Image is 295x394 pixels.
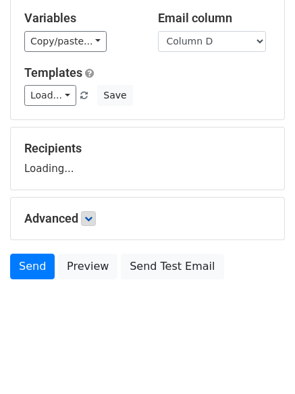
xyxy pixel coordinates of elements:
[121,254,223,279] a: Send Test Email
[97,85,132,106] button: Save
[24,65,82,80] a: Templates
[158,11,271,26] h5: Email column
[227,329,295,394] iframe: Chat Widget
[24,31,107,52] a: Copy/paste...
[24,85,76,106] a: Load...
[24,141,271,156] h5: Recipients
[24,11,138,26] h5: Variables
[24,211,271,226] h5: Advanced
[10,254,55,279] a: Send
[24,141,271,176] div: Loading...
[58,254,117,279] a: Preview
